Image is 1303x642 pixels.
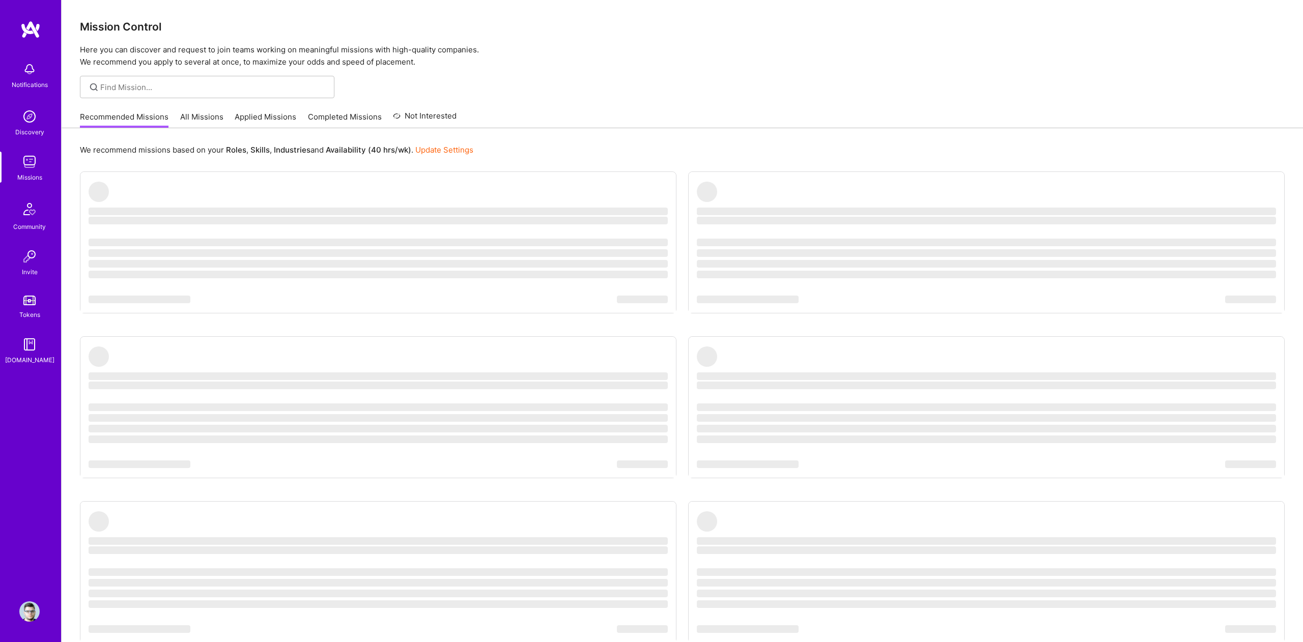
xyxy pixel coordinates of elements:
[15,127,44,137] div: Discovery
[19,59,40,79] img: bell
[17,197,42,221] img: Community
[19,152,40,172] img: teamwork
[19,601,40,622] img: User Avatar
[180,111,223,128] a: All Missions
[393,110,457,128] a: Not Interested
[22,267,38,277] div: Invite
[226,145,246,155] b: Roles
[100,82,327,93] input: Find Mission...
[19,106,40,127] img: discovery
[17,601,42,622] a: User Avatar
[88,81,100,93] i: icon SearchGrey
[250,145,270,155] b: Skills
[5,355,54,365] div: [DOMAIN_NAME]
[80,111,168,128] a: Recommended Missions
[13,221,46,232] div: Community
[17,172,42,183] div: Missions
[19,334,40,355] img: guide book
[12,79,48,90] div: Notifications
[308,111,382,128] a: Completed Missions
[19,246,40,267] img: Invite
[19,309,40,320] div: Tokens
[20,20,41,39] img: logo
[326,145,411,155] b: Availability (40 hrs/wk)
[274,145,310,155] b: Industries
[235,111,296,128] a: Applied Missions
[415,145,473,155] a: Update Settings
[80,44,1285,68] p: Here you can discover and request to join teams working on meaningful missions with high-quality ...
[23,296,36,305] img: tokens
[80,144,473,155] p: We recommend missions based on your , , and .
[80,20,1285,33] h3: Mission Control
